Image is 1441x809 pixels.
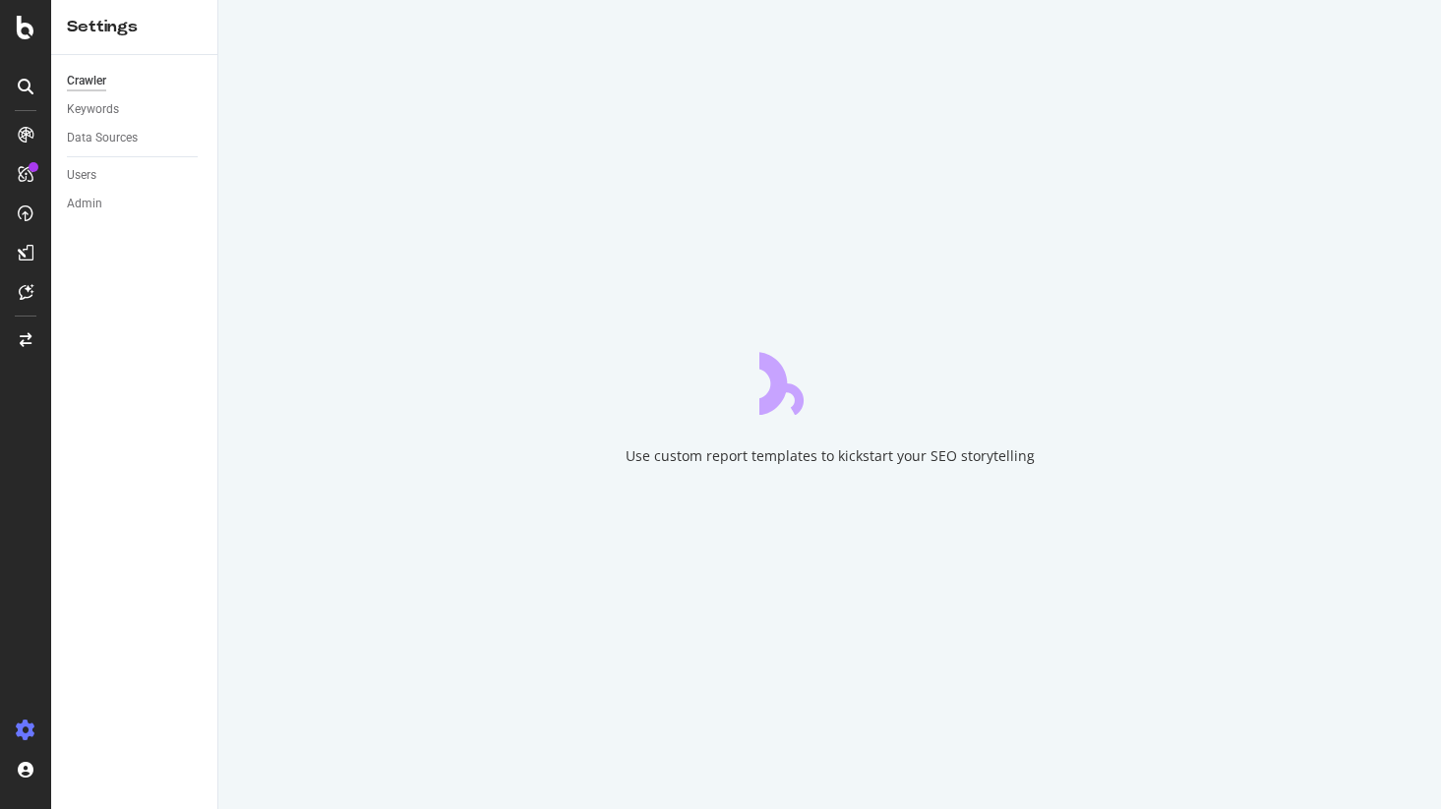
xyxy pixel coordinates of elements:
[67,128,204,148] a: Data Sources
[67,99,119,120] div: Keywords
[67,165,96,186] div: Users
[67,71,106,91] div: Crawler
[759,344,901,415] div: animation
[67,128,138,148] div: Data Sources
[67,165,204,186] a: Users
[67,194,102,214] div: Admin
[67,71,204,91] a: Crawler
[67,16,202,38] div: Settings
[67,194,204,214] a: Admin
[67,99,204,120] a: Keywords
[626,446,1035,466] div: Use custom report templates to kickstart your SEO storytelling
